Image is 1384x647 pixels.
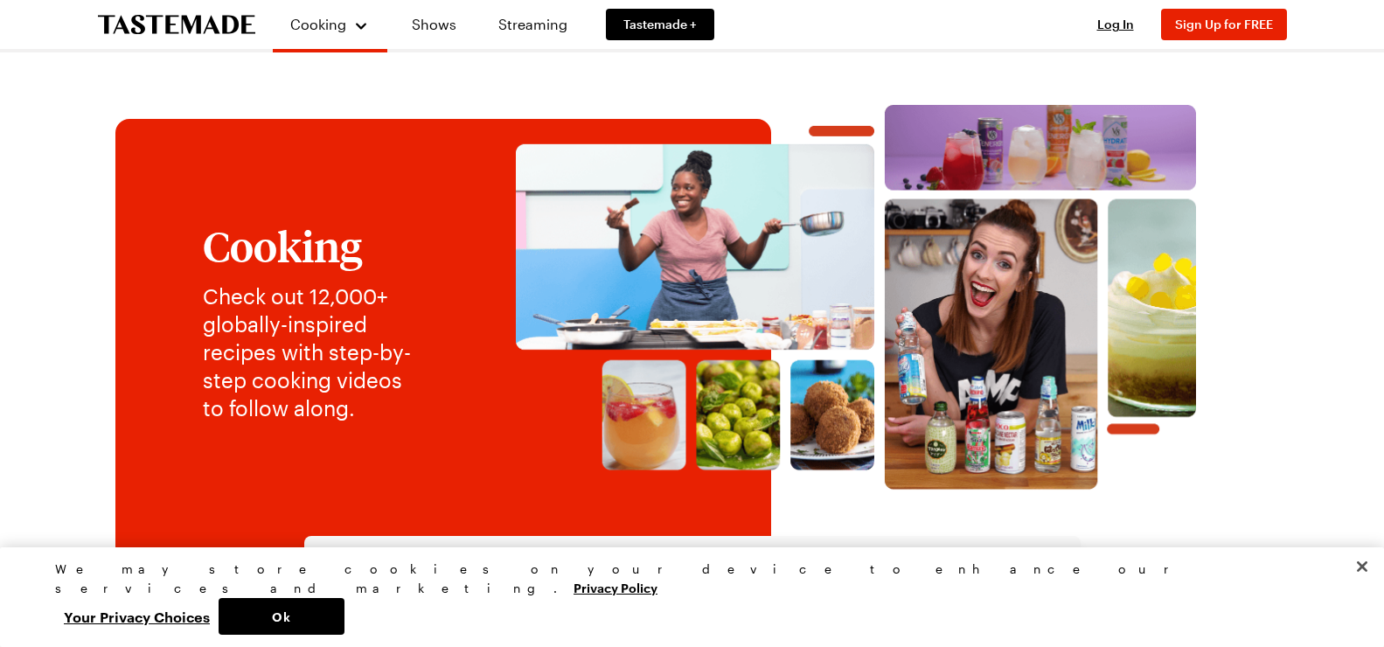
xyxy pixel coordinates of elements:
[219,598,344,635] button: Ok
[203,282,426,422] p: Check out 12,000+ globally-inspired recipes with step-by-step cooking videos to follow along.
[55,598,219,635] button: Your Privacy Choices
[1097,17,1134,31] span: Log In
[290,16,346,32] span: Cooking
[1343,547,1381,586] button: Close
[98,15,255,35] a: To Tastemade Home Page
[1161,9,1287,40] button: Sign Up for FREE
[1081,16,1151,33] button: Log In
[623,16,697,33] span: Tastemade +
[290,7,370,42] button: Cooking
[606,9,714,40] a: Tastemade +
[461,105,1252,490] img: Explore recipes
[55,560,1314,598] div: We may store cookies on your device to enhance our services and marketing.
[203,223,426,268] h1: Cooking
[1175,17,1273,31] span: Sign Up for FREE
[574,579,657,595] a: More information about your privacy, opens in a new tab
[55,560,1314,635] div: Privacy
